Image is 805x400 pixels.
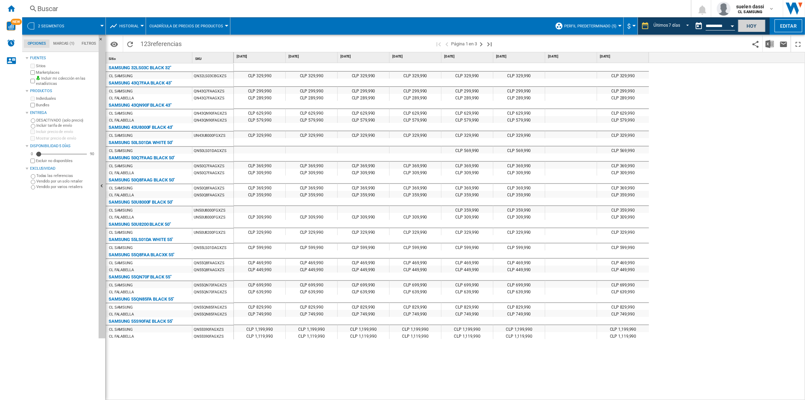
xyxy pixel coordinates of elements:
[192,259,234,266] div: QN55Q8FAAGXZS
[192,266,234,273] div: QN55Q8FAAGXZS
[597,169,649,176] div: CLP 309,990
[195,57,202,61] span: SKU
[287,52,337,61] div: [DATE]
[194,52,234,63] div: SKU Sort None
[443,36,451,52] button: >Página anterior
[763,36,777,52] button: Descargar en Excel
[390,288,441,295] div: CLP 639,990
[38,24,64,28] span: 2 segmentos
[338,162,389,169] div: CLP 369,990
[234,169,285,176] div: CLP 309,990
[791,36,805,52] button: Maximizar
[390,116,441,123] div: CLP 579,990
[338,109,389,116] div: CLP 629,990
[109,154,175,162] div: SAMSUNG 50Q7FAAG BLACK 50"
[99,35,107,47] button: Ocultar
[286,131,337,138] div: CLP 329,990
[600,54,648,59] span: [DATE]
[493,94,545,101] div: CLP 289,990
[109,148,133,154] div: CL SAMSUNG
[234,259,285,266] div: CLP 469,990
[441,228,493,235] div: CLP 329,990
[726,19,739,31] button: Open calendar
[109,57,116,61] span: Sitio
[493,162,545,169] div: CLP 369,990
[286,259,337,266] div: CLP 469,990
[234,191,285,198] div: CLP 359,990
[36,76,96,87] label: Incluir mi colección en las estadísticas
[493,72,545,79] div: CLP 329,990
[441,288,493,295] div: CLP 639,990
[627,17,634,35] button: $
[493,116,545,123] div: CLP 579,990
[749,36,762,52] button: Compartir este marcador con otros
[338,288,389,295] div: CLP 639,990
[36,158,96,163] label: Excluir no disponibles
[390,87,441,94] div: CLP 299,990
[109,176,175,184] div: SAMSUNG 50Q8FAAG BLACK 50"
[286,184,337,191] div: CLP 369,990
[109,295,174,303] div: SAMSUNG 55QN85FA BLACK 55"
[78,39,100,48] md-tab-item: Filtros
[26,17,102,35] div: 2 segmentos
[775,19,802,32] button: Editar
[390,266,441,273] div: CLP 449,990
[30,159,35,163] input: Mostrar precio de envío
[109,117,134,124] div: CL FALABELLA
[597,94,649,101] div: CLP 289,990
[36,123,96,128] label: Incluir tarifa de envío
[36,96,96,101] label: Individuales
[493,131,545,138] div: CLP 329,990
[286,191,337,198] div: CLP 359,990
[36,173,96,178] label: Todas las referencias
[30,166,96,171] div: Exclusividad
[123,36,137,52] button: Recargar
[30,70,35,75] input: Marketplaces
[30,136,35,141] input: Mostrar precio de envío
[624,17,638,35] md-menu: Currency
[493,259,545,266] div: CLP 469,990
[192,303,234,310] div: QN55QN85FAGXZS
[235,52,285,61] div: [DATE]
[441,109,493,116] div: CLP 629,990
[390,303,441,310] div: CLP 829,990
[441,169,493,176] div: CLP 309,990
[390,259,441,266] div: CLP 469,990
[109,163,133,170] div: CL SAMSUNG
[109,311,134,318] div: CL FALABELLA
[564,24,616,28] span: Perfil predeterminado (5)
[738,10,762,14] b: CL SAMSUNG
[597,191,649,198] div: CLP 359,990
[30,130,35,134] input: Incluir precio de envío
[151,40,182,47] span: referencias
[107,38,121,50] button: Opciones
[441,243,493,250] div: CLP 599,990
[597,206,649,213] div: CLP 359,990
[493,206,545,213] div: CLP 359,990
[597,303,649,310] div: CLP 829,990
[38,17,71,35] button: 2 segmentos
[338,191,389,198] div: CLP 359,990
[109,304,133,311] div: CL SAMSUNG
[548,54,595,59] span: [DATE]
[717,2,731,16] img: profile.jpg
[286,281,337,288] div: CLP 699,990
[390,184,441,191] div: CLP 369,990
[192,116,234,123] div: QN43QN90FAGXZS
[441,94,493,101] div: CLP 289,990
[109,132,133,139] div: CL SAMSUNG
[137,36,185,50] span: 123
[441,72,493,79] div: CLP 329,990
[441,213,493,220] div: CLP 309,990
[390,191,441,198] div: CLP 359,990
[390,131,441,138] div: CLP 329,990
[338,87,389,94] div: CLP 299,990
[109,139,173,147] div: SAMSUNG 50LS01DA WHITE 50"
[109,220,171,229] div: SAMSUNG 50U8200 BLACK 50"
[192,132,234,139] div: UN43U8000FGXZS
[30,103,35,107] input: Bundles
[441,259,493,266] div: CLP 469,990
[390,281,441,288] div: CLP 699,990
[109,170,134,177] div: CL FALABELLA
[192,288,234,295] div: QN55QN70FAGXZS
